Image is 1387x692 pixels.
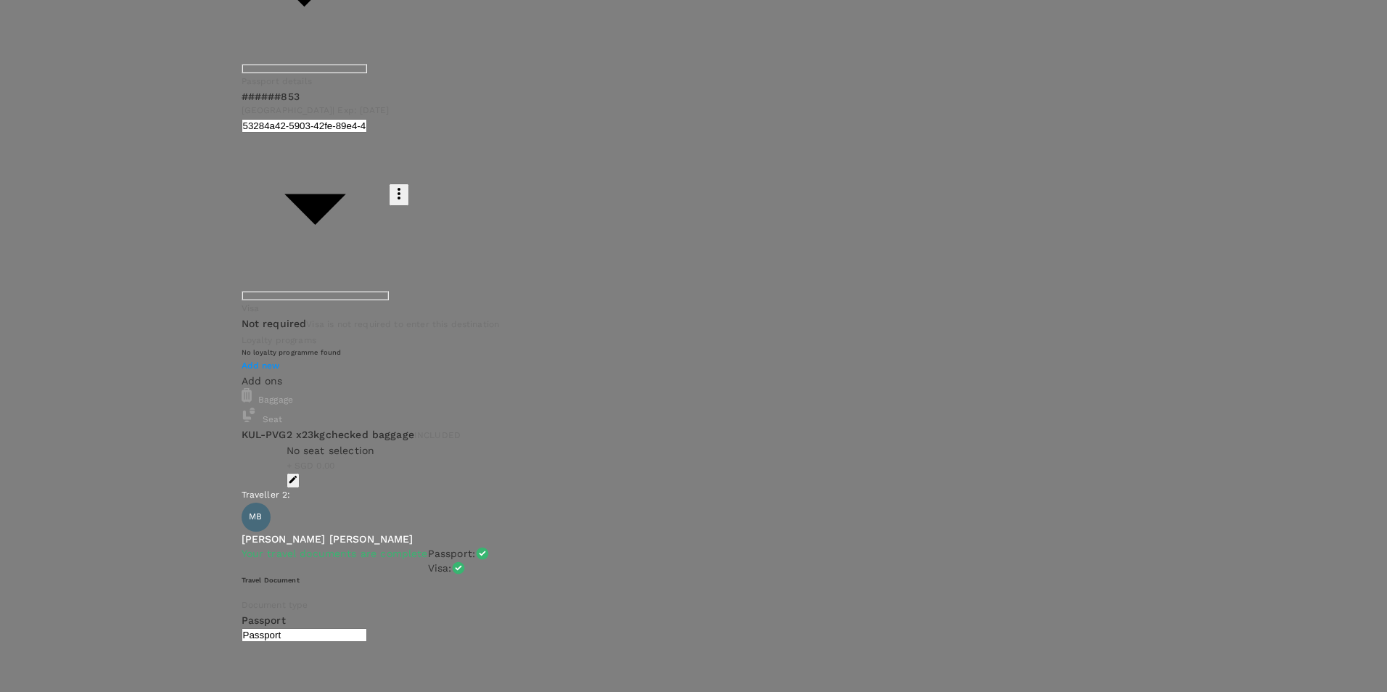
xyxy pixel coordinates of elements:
p: [PERSON_NAME] [PERSON_NAME] [242,532,1135,546]
span: MB [249,510,262,524]
p: Passport [242,613,367,627]
p: Passport : [428,546,475,561]
span: INCLUDED [414,430,461,440]
span: Visa is not required to enter this destination [306,319,499,329]
span: Visa [242,303,260,313]
span: Your travel documents are complete [242,548,428,559]
p: Add ons [242,374,1135,388]
span: Document type [242,600,308,610]
p: Visa : [428,561,452,575]
span: Loyalty programs [242,335,316,345]
img: baggage-icon [242,408,256,422]
span: [GEOGRAPHIC_DATA] | Exp: [DATE] [242,104,390,118]
span: 2 x 23kg checked baggage [287,429,414,440]
div: Baggage [242,388,1135,408]
span: Add new [242,361,280,371]
h6: Travel Document [242,575,1135,585]
h6: No loyalty programme found [242,347,342,357]
img: baggage-icon [242,388,252,403]
p: Traveller 2 : [242,488,1135,503]
p: Not required [242,316,307,331]
span: Passport details [242,76,312,86]
div: No seat selection [287,443,461,458]
p: KUL - PVG [242,427,287,442]
span: + SGD 0.00 [287,461,335,471]
p: ######853 [242,89,390,104]
div: Seat [242,408,1135,427]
